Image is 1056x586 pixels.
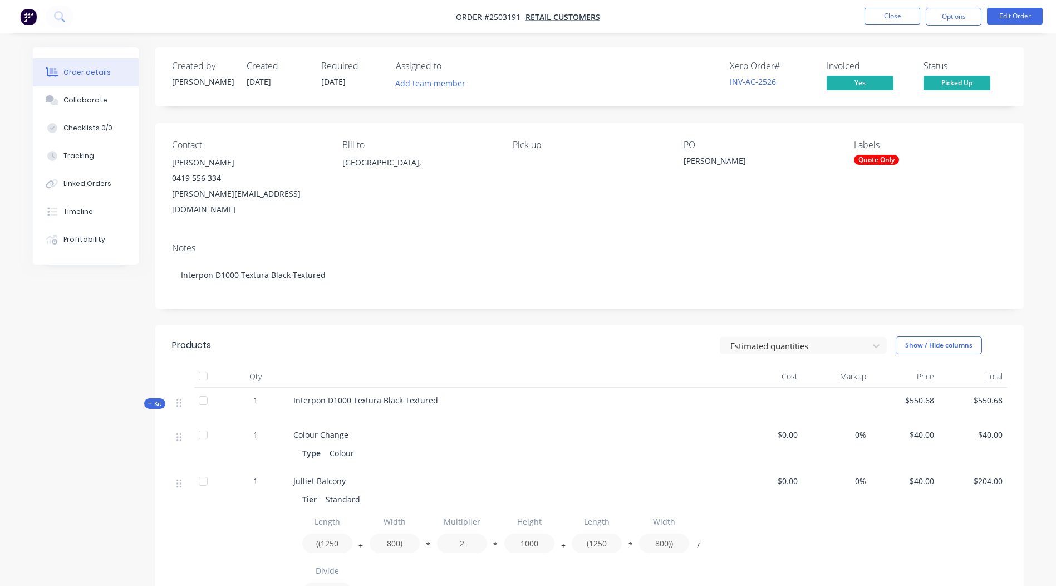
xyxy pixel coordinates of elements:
span: $40.00 [943,429,1003,441]
span: $204.00 [943,475,1003,487]
div: [PERSON_NAME][EMAIL_ADDRESS][DOMAIN_NAME] [172,186,325,217]
div: Order details [63,67,111,77]
button: Close [865,8,920,25]
input: Label [302,512,352,531]
div: Labels [854,140,1006,150]
button: Show / Hide columns [896,336,982,354]
div: PO [684,140,836,150]
input: Value [639,534,689,553]
span: Colour Change [293,429,348,440]
div: Created by [172,61,233,71]
div: Products [172,339,211,352]
span: $0.00 [739,475,798,487]
input: Label [504,512,554,531]
span: [DATE] [247,76,271,87]
div: Tracking [63,151,94,161]
div: Pick up [513,140,665,150]
button: Options [926,8,981,26]
button: Checklists 0/0 [33,114,139,142]
button: Kit [144,398,165,409]
span: Yes [827,76,893,90]
div: Interpon D1000 Textura Black Textured [172,258,1007,292]
button: Picked Up [924,76,990,92]
button: Timeline [33,198,139,226]
div: Status [924,61,1007,71]
input: Label [370,512,420,531]
img: Factory [20,8,37,25]
button: Profitability [33,226,139,253]
span: $550.68 [943,394,1003,406]
div: Standard [321,491,365,507]
div: Xero Order # [730,61,813,71]
button: + [355,543,366,551]
input: Label [639,512,689,531]
div: Assigned to [396,61,507,71]
span: $40.00 [875,475,935,487]
div: Collaborate [63,95,107,105]
a: INV-AC-2526 [730,76,776,87]
span: 1 [253,394,258,406]
div: 0419 556 334 [172,170,325,186]
div: [GEOGRAPHIC_DATA], [342,155,495,191]
input: Label [437,512,487,531]
span: $0.00 [739,429,798,441]
div: Contact [172,140,325,150]
div: Timeline [63,207,93,217]
div: Checklists 0/0 [63,123,112,133]
div: [GEOGRAPHIC_DATA], [342,155,495,170]
input: Value [437,534,487,553]
span: $550.68 [875,394,935,406]
button: + [558,543,569,551]
div: [PERSON_NAME] [172,155,325,170]
span: Order #2503191 - [456,12,525,22]
div: Qty [222,365,289,388]
input: Value [370,534,420,553]
input: Value [504,534,554,553]
span: Julliet Balcony [293,476,346,486]
div: Linked Orders [63,179,111,189]
div: [PERSON_NAME] [172,76,233,87]
span: Kit [148,399,162,408]
div: Type [302,445,325,461]
span: 0% [807,475,866,487]
a: Retail Customers [525,12,600,22]
span: 1 [253,429,258,441]
div: Colour [325,445,358,461]
button: Edit Order [987,8,1043,25]
div: Quote Only [854,155,899,165]
input: Value [302,534,352,553]
input: Label [302,561,352,580]
span: 0% [807,429,866,441]
span: 1 [253,475,258,487]
button: Tracking [33,142,139,170]
input: Value [572,534,622,553]
div: Price [871,365,939,388]
button: Collaborate [33,86,139,114]
button: / [692,543,704,551]
button: Add team member [389,76,471,91]
div: Invoiced [827,61,910,71]
div: [PERSON_NAME] [684,155,823,170]
button: Linked Orders [33,170,139,198]
div: Profitability [63,235,105,245]
div: Total [939,365,1007,388]
div: [PERSON_NAME]0419 556 334[PERSON_NAME][EMAIL_ADDRESS][DOMAIN_NAME] [172,155,325,217]
div: Required [321,61,382,71]
span: Interpon D1000 Textura Black Textured [293,395,438,406]
div: Bill to [342,140,495,150]
div: Tier [302,491,321,507]
div: Notes [172,243,1007,253]
button: Order details [33,58,139,86]
div: Markup [802,365,871,388]
div: Cost [734,365,803,388]
button: Add team member [396,76,471,91]
input: Label [572,512,622,531]
span: $40.00 [875,429,935,441]
div: Created [247,61,308,71]
span: Picked Up [924,76,990,90]
span: [DATE] [321,76,346,87]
